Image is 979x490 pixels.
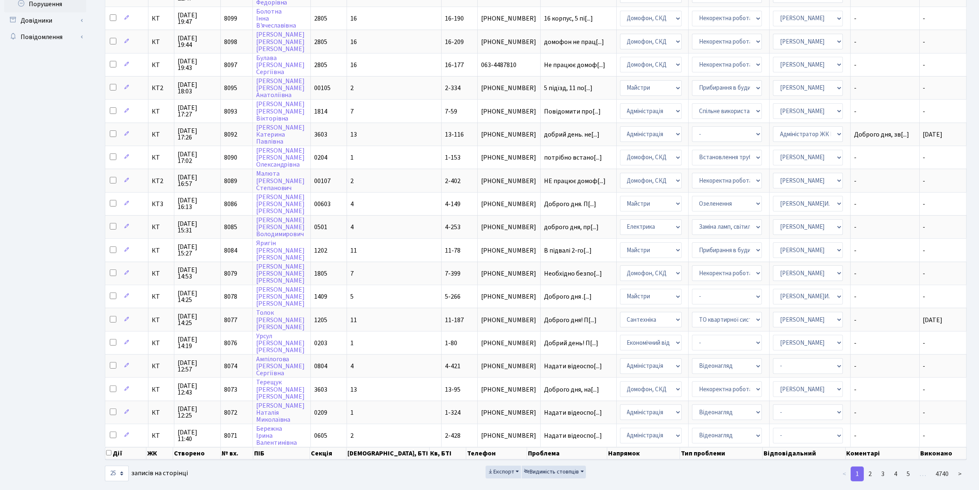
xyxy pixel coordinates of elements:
[544,200,596,209] span: Доброго дня. П[...]
[854,386,916,393] span: -
[152,154,170,161] span: КТ
[224,200,237,209] span: 8086
[863,467,877,481] a: 2
[256,401,305,424] a: [PERSON_NAME]НаталіяМиколаївна
[256,146,305,169] a: [PERSON_NAME][PERSON_NAME]Олександрівна
[607,447,680,460] th: Напрямок
[923,246,926,255] span: -
[178,35,217,48] span: [DATE] 19:44
[445,176,461,186] span: 2-402
[152,15,170,22] span: КТ
[314,316,327,325] span: 1205
[152,247,170,254] span: КТ
[105,447,146,460] th: Дії
[314,14,327,23] span: 2805
[854,108,916,115] span: -
[481,178,537,184] span: [PHONE_NUMBER]
[256,332,305,355] a: Урсул[PERSON_NAME][PERSON_NAME]
[178,313,217,326] span: [DATE] 14:25
[152,224,170,230] span: КТ
[923,316,943,325] span: [DATE]
[481,270,537,277] span: [PHONE_NUMBER]
[152,409,170,416] span: КТ
[544,14,593,23] span: 16 корпус, 5 пі[...]
[178,244,217,257] span: [DATE] 15:27
[314,362,327,371] span: 0804
[350,130,357,139] span: 13
[152,386,170,393] span: КТ
[350,223,354,232] span: 4
[178,151,217,164] span: [DATE] 17:02
[314,385,327,394] span: 3603
[152,317,170,323] span: КТ
[544,431,602,440] span: Надати відеоспо[...]
[923,292,926,301] span: -
[486,466,521,478] button: Експорт
[152,293,170,300] span: КТ
[481,317,537,323] span: [PHONE_NUMBER]
[178,105,217,118] span: [DATE] 17:27
[224,84,237,93] span: 8095
[445,14,464,23] span: 16-190
[152,131,170,138] span: КТ
[253,447,310,460] th: ПІБ
[930,467,954,481] a: 4740
[466,447,527,460] th: Телефон
[350,269,354,278] span: 7
[256,239,305,262] a: Яригін[PERSON_NAME][PERSON_NAME]
[178,174,217,187] span: [DATE] 16:57
[178,221,217,234] span: [DATE] 15:31
[152,270,170,277] span: КТ
[923,37,926,46] span: -
[527,447,607,460] th: Проблема
[481,201,537,207] span: [PHONE_NUMBER]
[350,316,357,325] span: 11
[4,12,86,29] a: Довідники
[846,447,920,460] th: Коментарі
[854,85,916,91] span: -
[923,14,926,23] span: -
[923,153,926,162] span: -
[314,223,327,232] span: 0501
[350,292,354,301] span: 5
[152,62,170,68] span: КТ
[445,385,461,394] span: 13-95
[481,108,537,115] span: [PHONE_NUMBER]
[445,431,461,440] span: 2-428
[178,383,217,396] span: [DATE] 12:43
[445,316,464,325] span: 11-187
[544,408,602,417] span: Надати відеоспо[...]
[923,60,926,70] span: -
[445,246,461,255] span: 11-78
[314,408,327,417] span: 0209
[256,309,305,332] a: Толок[PERSON_NAME][PERSON_NAME]
[310,447,347,460] th: Секція
[347,447,430,460] th: [DEMOGRAPHIC_DATA], БТІ
[763,447,846,460] th: Відповідальний
[445,408,461,417] span: 1-324
[544,223,599,232] span: доброго дня, пр[...]
[178,58,217,71] span: [DATE] 19:43
[445,339,457,348] span: 1-80
[854,178,916,184] span: -
[105,466,188,481] label: записів на сторінці
[224,60,237,70] span: 8097
[152,432,170,439] span: КТ
[481,62,537,68] span: 063-4487810
[445,223,461,232] span: 4-253
[481,363,537,369] span: [PHONE_NUMBER]
[178,81,217,95] span: [DATE] 18:03
[923,107,926,116] span: -
[923,408,926,417] span: -
[481,409,537,416] span: [PHONE_NUMBER]
[544,130,599,139] span: добрий день. не[...]
[854,363,916,369] span: -
[680,447,762,460] th: Тип проблеми
[854,15,916,22] span: -
[923,431,926,440] span: -
[256,424,297,447] a: БережнаIринаВалентинiвна
[481,293,537,300] span: [PHONE_NUMBER]
[445,107,457,116] span: 7-59
[224,223,237,232] span: 8085
[256,77,305,100] a: [PERSON_NAME][PERSON_NAME]Анатоліївна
